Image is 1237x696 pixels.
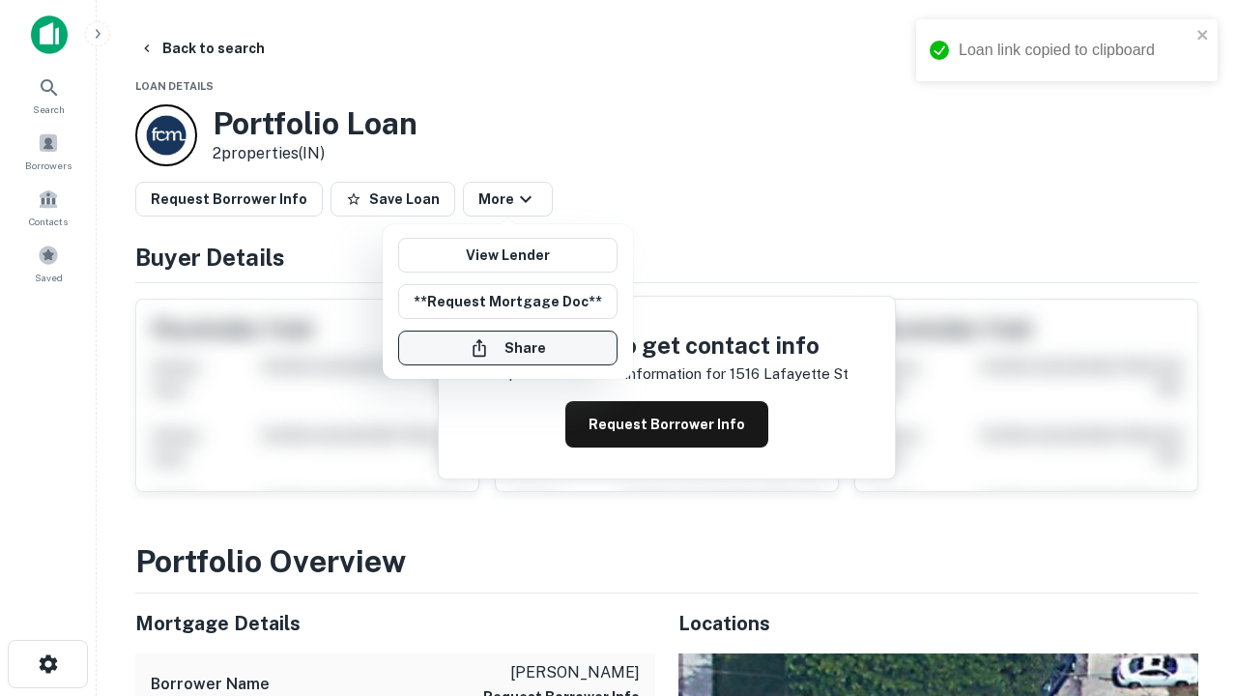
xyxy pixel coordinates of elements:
div: Loan link copied to clipboard [959,39,1191,62]
a: View Lender [398,238,618,273]
button: **Request Mortgage Doc** [398,284,618,319]
iframe: Chat Widget [1140,479,1237,572]
button: Share [398,331,618,365]
button: close [1196,27,1210,45]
